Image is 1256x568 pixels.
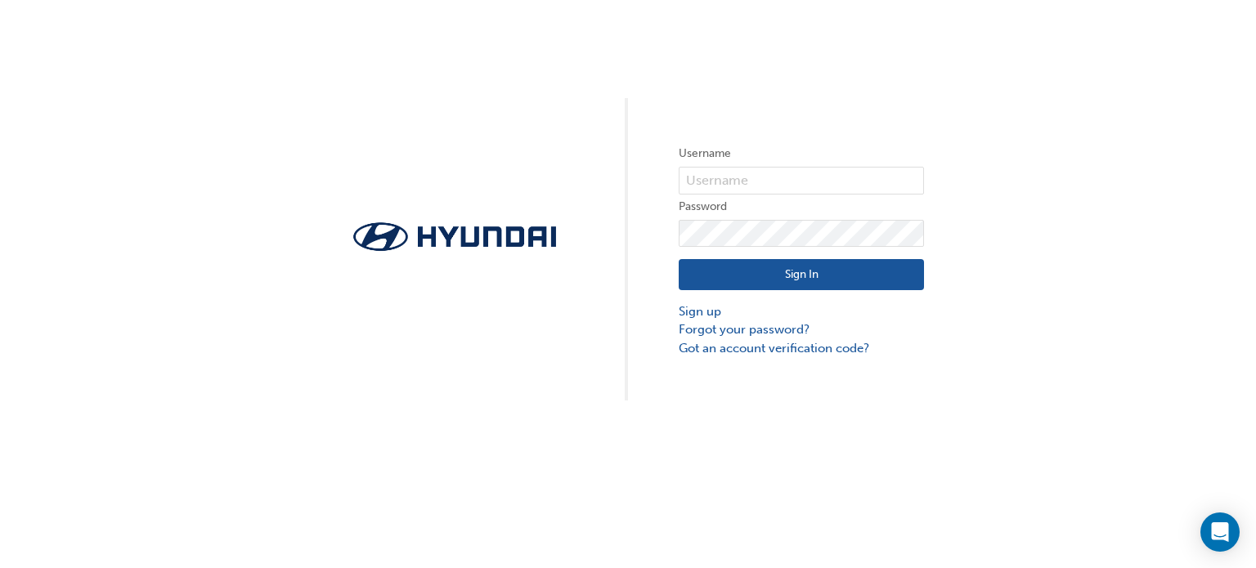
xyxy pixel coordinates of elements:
[679,259,924,290] button: Sign In
[679,320,924,339] a: Forgot your password?
[332,217,577,256] img: Trak
[679,339,924,358] a: Got an account verification code?
[679,302,924,321] a: Sign up
[1200,512,1240,552] div: Open Intercom Messenger
[679,144,924,163] label: Username
[679,167,924,195] input: Username
[679,197,924,217] label: Password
